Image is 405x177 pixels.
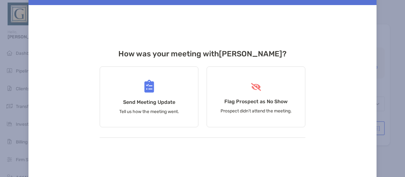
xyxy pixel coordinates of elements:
p: Tell us how the meeting went. [119,109,179,114]
p: Prospect didn’t attend the meeting. [221,108,292,114]
h4: Flag Prospect as No Show [224,98,288,104]
img: Send Meeting Update [144,80,154,93]
h3: How was your meeting with [PERSON_NAME] ? [100,49,305,58]
img: Flag Prospect as No Show [250,83,262,91]
h4: Send Meeting Update [123,99,175,105]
